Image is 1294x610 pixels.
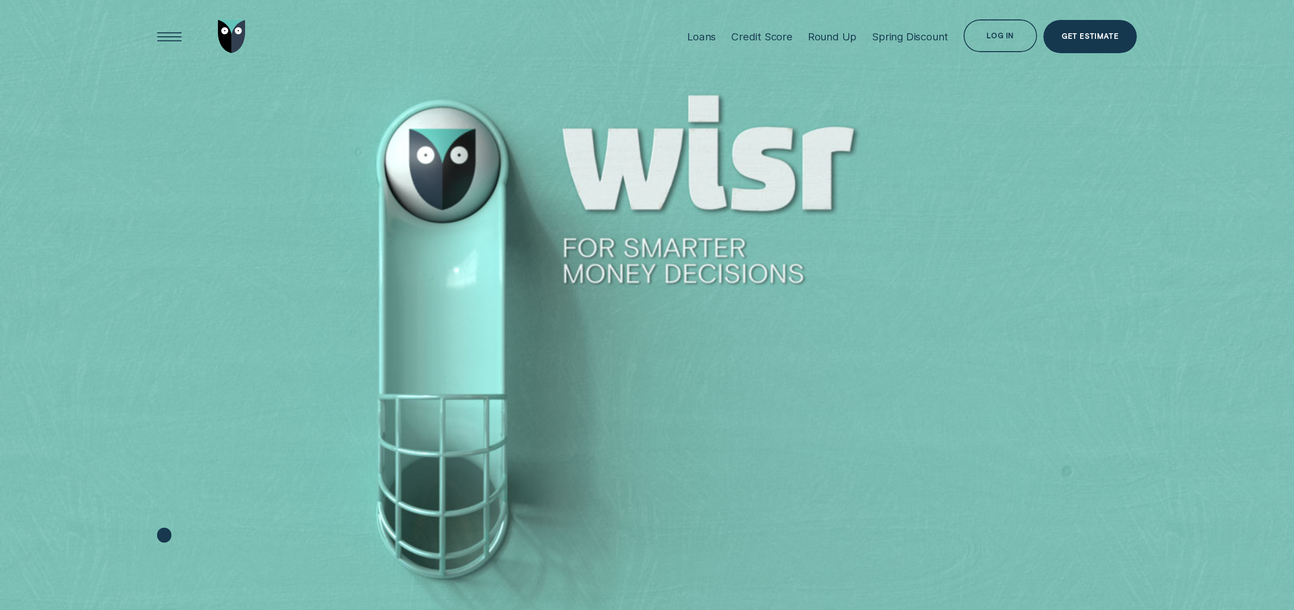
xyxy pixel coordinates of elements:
div: Spring Discount [872,30,948,43]
button: Open Menu [153,20,186,53]
a: Get Estimate [1043,20,1137,53]
img: Wisr [218,20,246,53]
div: Loans [687,30,716,43]
button: Log in [963,19,1037,53]
div: Round Up [808,30,857,43]
div: Credit Score [731,30,793,43]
